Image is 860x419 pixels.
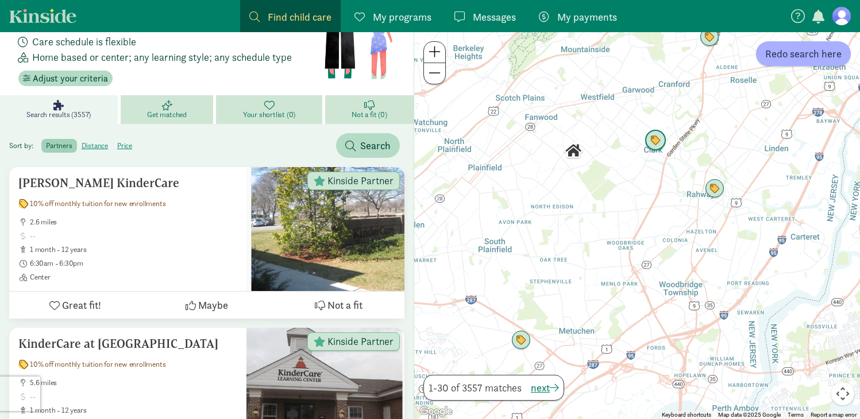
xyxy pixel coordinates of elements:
span: Home based or center; any learning style; any schedule type [32,49,292,65]
button: next [531,380,559,395]
span: 2.6 miles [30,218,237,227]
button: Great fit! [9,292,141,319]
span: My programs [373,9,431,25]
span: Kinside Partner [327,336,394,347]
span: 10% off monthly tuition for new enrollments [30,360,165,369]
span: Maybe [198,297,228,313]
h5: KinderCare at [GEOGRAPHIC_DATA] [18,337,237,351]
a: Report a map error [811,412,857,418]
button: Adjust your criteria [18,71,113,87]
span: Your shortlist (0) [243,110,295,119]
button: Redo search here [756,41,851,66]
span: Center [30,273,237,282]
span: Great fit! [62,297,101,313]
span: Adjust your criteria [33,72,108,86]
h5: [PERSON_NAME] KinderCare [18,176,237,190]
button: Keyboard shortcuts [662,411,711,419]
span: Not a fit [327,297,362,313]
span: Find child care [268,9,331,25]
span: 10% off monthly tuition for new enrollments [30,199,165,208]
button: Map camera controls [831,382,854,405]
span: Search results (3557) [26,110,91,119]
div: Click to see details [700,28,719,47]
span: 1 month - 12 years [30,245,237,254]
span: 1-30 of 3557 matches [429,380,522,395]
a: Kinside [9,9,76,23]
span: Search [360,138,391,153]
div: Click to see details [511,331,531,350]
a: Not a fit (0) [325,95,414,124]
span: 6:30am - 6:30pm [30,259,237,268]
span: 5.6 miles [30,378,237,387]
div: Click to see details [705,179,724,199]
span: 1 month - 12 years [30,406,237,415]
a: Open this area in Google Maps (opens a new window) [417,404,455,419]
span: Care schedule is flexible [32,34,136,49]
button: Not a fit [273,292,404,319]
div: Click to see details [564,141,583,161]
span: Kinside Partner [327,176,394,186]
span: Map data ©2025 Google [718,412,781,418]
a: Terms (opens in new tab) [788,412,804,418]
span: Not a fit (0) [352,110,387,119]
span: My payments [557,9,617,25]
button: Search [336,133,400,158]
label: distance [77,139,113,153]
span: Messages [473,9,516,25]
span: Sort by: [9,141,40,150]
span: Get matched [147,110,187,119]
a: Get matched [121,95,217,124]
span: Redo search here [765,46,842,61]
label: price [113,139,137,153]
a: Your shortlist (0) [216,95,325,124]
label: partners [41,139,76,153]
div: Click to see details [645,130,666,152]
img: Google [417,404,455,419]
button: Maybe [141,292,272,319]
